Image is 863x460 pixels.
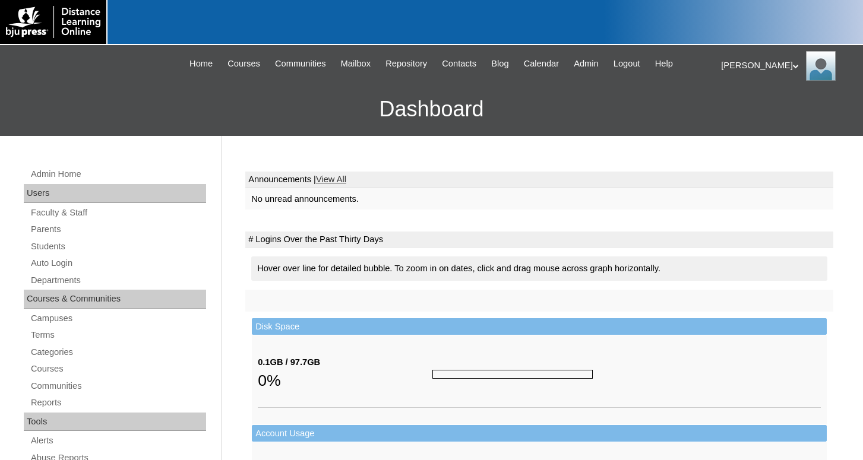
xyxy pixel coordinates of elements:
span: Blog [491,57,508,71]
span: Repository [385,57,427,71]
span: Home [189,57,213,71]
a: Categories [30,345,206,360]
td: No unread announcements. [245,188,833,210]
span: Mailbox [341,57,371,71]
div: 0.1GB / 97.7GB [258,356,432,369]
div: Hover over line for detailed bubble. To zoom in on dates, click and drag mouse across graph horiz... [251,256,827,281]
a: Admin [568,57,605,71]
a: Alerts [30,433,206,448]
a: Campuses [30,311,206,326]
div: Tools [24,413,206,432]
td: Disk Space [252,318,827,335]
a: Students [30,239,206,254]
span: Courses [227,57,260,71]
a: Communities [269,57,332,71]
a: Home [184,57,219,71]
div: Courses & Communities [24,290,206,309]
span: Communities [275,57,326,71]
img: logo-white.png [6,6,100,38]
img: Linda Heard [806,51,836,81]
h3: Dashboard [6,83,857,136]
td: Account Usage [252,425,827,442]
a: Calendar [518,57,565,71]
a: Contacts [436,57,482,71]
td: Announcements | [245,172,833,188]
span: Admin [574,57,599,71]
span: Logout [614,57,640,71]
span: Contacts [442,57,476,71]
a: Courses [222,57,266,71]
div: Users [24,184,206,203]
a: View All [316,175,346,184]
div: 0% [258,369,432,392]
a: Terms [30,328,206,342]
a: Logout [608,57,646,71]
a: Repository [380,57,433,71]
td: # Logins Over the Past Thirty Days [245,231,833,248]
div: [PERSON_NAME] [721,51,851,81]
a: Help [649,57,679,71]
a: Auto Login [30,256,206,271]
a: Faculty & Staff [30,205,206,220]
a: Blog [485,57,514,71]
a: Communities [30,379,206,394]
a: Admin Home [30,167,206,182]
span: Calendar [524,57,559,71]
a: Mailbox [335,57,377,71]
a: Departments [30,273,206,288]
span: Help [655,57,673,71]
a: Reports [30,395,206,410]
a: Courses [30,361,206,376]
a: Parents [30,222,206,237]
